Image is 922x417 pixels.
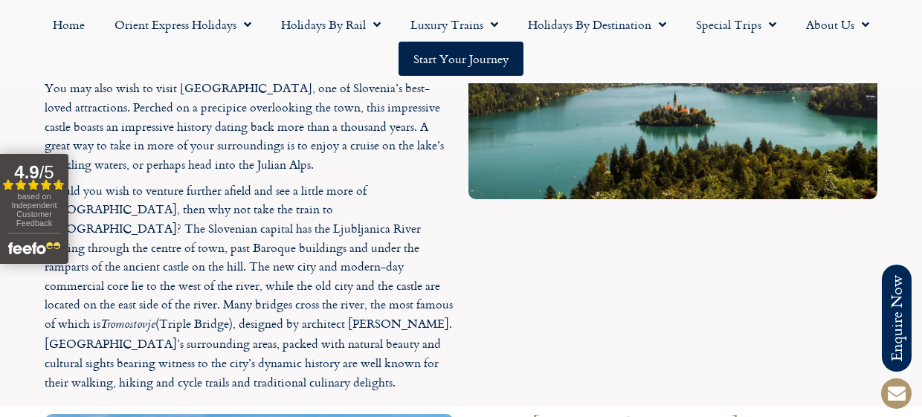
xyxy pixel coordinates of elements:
[681,7,791,42] a: Special Trips
[100,315,155,335] em: Tromostovje
[513,7,681,42] a: Holidays by Destination
[791,7,884,42] a: About Us
[266,7,396,42] a: Holidays by Rail
[38,7,100,42] a: Home
[399,42,523,76] a: Start your Journey
[100,7,266,42] a: Orient Express Holidays
[396,7,513,42] a: Luxury Trains
[45,181,454,392] p: Should you wish to venture further afield and see a little more of [GEOGRAPHIC_DATA], then why no...
[45,79,454,174] p: You may also wish to visit [GEOGRAPHIC_DATA], one of Slovenia’s best-loved attractions. Perched o...
[7,7,915,76] nav: Menu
